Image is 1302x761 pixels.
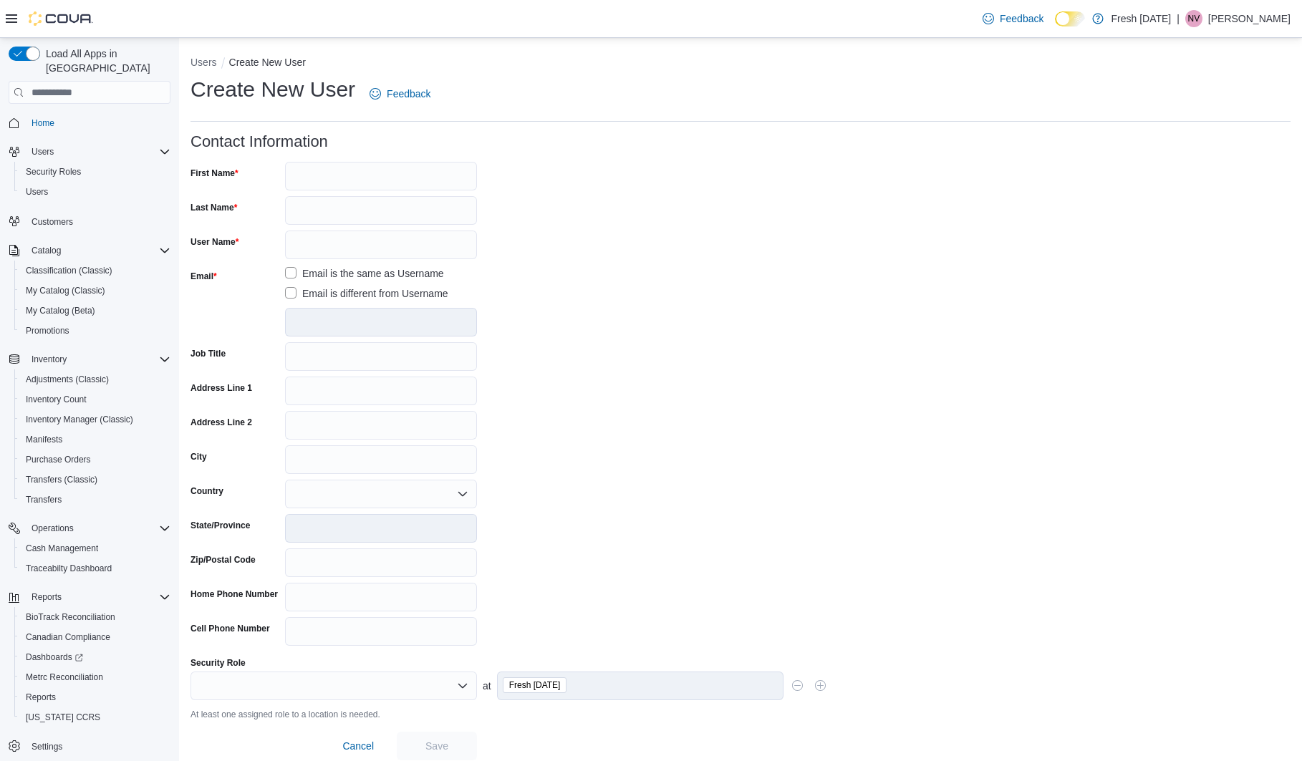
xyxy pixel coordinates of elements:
span: Classification (Classic) [20,262,170,279]
span: BioTrack Reconciliation [20,609,170,626]
label: Email is different from Username [285,285,448,302]
span: Purchase Orders [20,451,170,468]
a: Settings [26,738,68,755]
span: Promotions [20,322,170,339]
a: Customers [26,213,79,231]
span: Classification (Classic) [26,265,112,276]
button: Catalog [26,242,67,259]
span: Inventory Count [26,394,87,405]
a: Dashboards [14,647,176,667]
label: First Name [191,168,238,179]
a: Dashboards [20,649,89,666]
a: BioTrack Reconciliation [20,609,121,626]
span: Security Roles [20,163,170,180]
span: Metrc Reconciliation [26,672,103,683]
a: Security Roles [20,163,87,180]
a: Users [20,183,54,200]
span: Dashboards [26,651,83,663]
button: Security Roles [14,162,176,182]
button: Catalog [3,241,176,261]
label: Email [191,271,217,282]
label: State/Province [191,520,250,531]
span: Feedback [387,87,430,101]
span: Cancel [342,739,374,753]
button: Traceabilty Dashboard [14,558,176,578]
span: My Catalog (Beta) [26,305,95,316]
span: Cash Management [26,543,98,554]
span: Inventory Manager (Classic) [26,414,133,425]
a: Manifests [20,431,68,448]
a: Classification (Classic) [20,262,118,279]
p: [PERSON_NAME] [1208,10,1291,27]
span: Reports [32,591,62,603]
button: Users [191,57,217,68]
span: Reports [26,692,56,703]
span: Promotions [26,325,69,336]
label: Address Line 2 [191,417,252,428]
button: Promotions [14,321,176,341]
a: [US_STATE] CCRS [20,709,106,726]
button: Classification (Classic) [14,261,176,281]
label: Email is the same as Username [285,265,444,282]
span: My Catalog (Classic) [26,285,105,296]
span: Users [32,146,54,157]
a: Canadian Compliance [20,629,116,646]
button: Create New User [229,57,306,68]
span: Transfers (Classic) [26,474,97,485]
a: Feedback [364,79,436,108]
button: Customers [3,210,176,231]
span: Catalog [32,245,61,256]
span: Manifests [26,434,62,445]
input: Dark Mode [1055,11,1085,26]
button: Inventory [26,351,72,368]
button: Operations [3,518,176,538]
label: Cell Phone Number [191,623,270,634]
span: My Catalog (Classic) [20,282,170,299]
span: Transfers [20,491,170,508]
span: Inventory [26,351,170,368]
a: Feedback [977,4,1049,33]
button: Adjustments (Classic) [14,369,176,389]
label: User Name [191,236,238,248]
a: Metrc Reconciliation [20,669,109,686]
button: Transfers (Classic) [14,470,176,490]
span: Customers [32,216,73,228]
a: Home [26,115,60,132]
button: Home [3,112,176,133]
span: Inventory Manager (Classic) [20,411,170,428]
button: Open list of options [457,488,468,500]
button: Save [397,732,477,760]
button: My Catalog (Classic) [14,281,176,301]
span: Canadian Compliance [20,629,170,646]
span: Fresh Karma [503,677,567,693]
span: Reports [26,588,170,606]
a: Purchase Orders [20,451,97,468]
span: Cash Management [20,540,170,557]
nav: An example of EuiBreadcrumbs [191,55,1291,72]
button: Users [14,182,176,202]
span: Users [26,186,48,198]
a: Reports [20,689,62,706]
span: Metrc Reconciliation [20,669,170,686]
span: Security Roles [26,166,81,178]
span: Transfers (Classic) [20,471,170,488]
span: Transfers [26,494,62,505]
button: Settings [3,736,176,757]
a: Transfers [20,491,67,508]
div: Nikole Vaughn [1185,10,1202,27]
label: Job Title [191,348,226,359]
span: Settings [32,741,62,752]
a: Inventory Manager (Classic) [20,411,139,428]
a: Traceabilty Dashboard [20,560,117,577]
span: Customers [26,212,170,230]
span: Purchase Orders [26,454,91,465]
span: Load All Apps in [GEOGRAPHIC_DATA] [40,47,170,75]
span: Home [32,117,54,129]
a: Cash Management [20,540,104,557]
span: Manifests [20,431,170,448]
span: Traceabilty Dashboard [26,563,112,574]
button: Open list of options [457,680,468,692]
a: Promotions [20,322,75,339]
span: Washington CCRS [20,709,170,726]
